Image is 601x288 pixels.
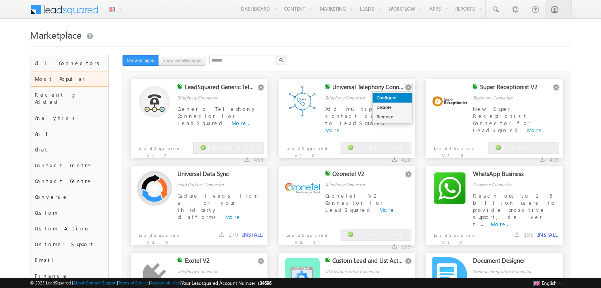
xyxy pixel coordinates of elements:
span: 195 [524,231,533,238]
p: LeadSquared V1.0 [279,141,333,159]
div: WhatsApp Business [473,170,544,181]
a: More. [527,127,544,133]
div: Most Popular [30,71,108,87]
img: downloads [392,157,397,162]
p: LeadSquared V2.0 [131,228,186,246]
button: INSTALL [537,231,558,238]
button: English [531,278,563,288]
button: INSTALL [242,231,263,238]
a: More. [379,206,397,213]
span: 259 [401,243,411,250]
span: 34696 [260,280,271,286]
div: Customer Support [30,236,108,252]
span: Add multiple contact centres to LeadSquared [325,105,397,126]
span: New Super Receptionist Connector for LeadSquared [473,105,530,133]
div: Ozonetel V2 [332,170,403,181]
a: Terms of Service [118,280,149,285]
img: Alternate Logo [285,183,320,194]
span: Capture leads from all of your third-party platforms [177,192,258,220]
div: Document Designer [473,257,544,268]
div: Chat [30,142,108,157]
div: Exotel V2 [185,257,256,268]
p: LeadSquared V1.0 [426,228,481,246]
div: Custom [30,205,108,221]
span: Your Leadsquared Account Number is [181,280,271,286]
div: LeadSquared Generic Telephony Connector [185,83,256,94]
img: Search [279,58,283,62]
div: Email [30,252,108,268]
a: About [73,280,85,285]
img: downloads [245,157,249,162]
img: Alternate Logo [139,86,170,118]
button: Show installed apps [158,55,206,66]
p: LeadSqaured V1.0 [131,141,186,159]
span: Reach out to 1.5 billion users to provide proactive support, deliver ti... [473,192,556,227]
span: 428 [401,156,411,163]
span: © 2025 LeadSquared | | | | | [30,279,271,287]
span: Ozonetel V2 Connector for LeadSquared [325,192,383,213]
img: checking status [177,84,183,89]
div: Contact Centre [30,157,108,173]
img: Alternate Logo [137,171,172,206]
div: Universal Data Sync [177,170,249,181]
p: LeadSqaured V2.0 [279,228,333,246]
span: Installed [355,231,404,238]
button: Show all apps [122,55,158,66]
a: More. [225,213,243,220]
p: LeadSquared V2.0 [426,141,481,159]
img: downloads [540,157,544,162]
a: Remove [373,112,412,122]
img: Alternate Logo [432,171,467,206]
span: English [542,280,557,286]
img: checking status [177,257,183,262]
div: Universal Telephony Connector [332,83,403,94]
img: checking status [325,170,330,176]
img: downloads [514,232,519,237]
img: checking status [325,257,330,262]
img: checking status [473,84,478,89]
div: Custom Action [30,221,108,236]
a: Configure [373,93,412,103]
span: 408 [549,156,559,163]
div: Converse [30,189,108,205]
div: Analytics [30,110,108,126]
img: checking status [325,84,330,89]
div: All Connectors [30,55,108,71]
div: Custom Lead and List Actions [332,257,403,268]
img: Alternate Logo [285,84,320,119]
span: 279 [229,231,238,238]
span: Installed [355,144,404,151]
a: Acceptable Use [150,280,180,285]
div: Recently Added [30,87,108,110]
img: Alternate Logo [142,263,166,288]
span: Marketplace [30,28,82,41]
div: Finance [30,268,108,284]
img: downloads [219,232,224,237]
div: Super Receptionist V2 [480,83,551,94]
img: Alternate Logo [432,96,467,107]
span: Installed [503,144,552,151]
div: Anil [30,126,108,142]
span: 453 [254,156,264,163]
a: Disable [373,103,412,112]
a: More. [232,120,249,126]
img: downloads [392,244,397,249]
span: Installed [208,144,257,151]
a: Contact Support [86,280,117,285]
a: More. [490,221,508,227]
div: Contact Centre [30,173,108,189]
a: More. [325,127,343,133]
span: Generic Telephony Connector for LeadSquared [177,105,256,126]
